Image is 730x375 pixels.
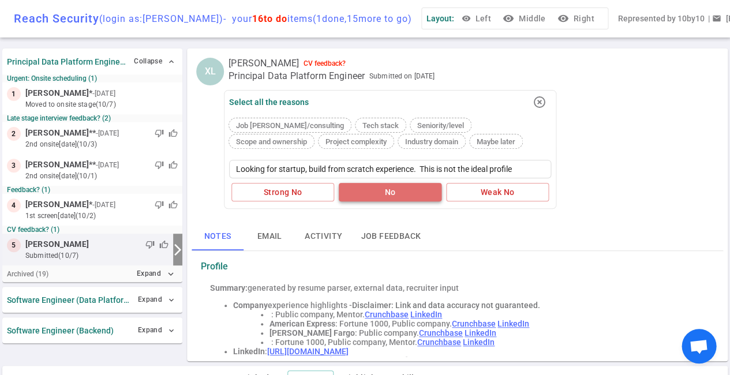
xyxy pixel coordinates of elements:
div: 4 [7,198,21,212]
small: CV feedback? (1) [7,226,178,234]
div: Select all the reasons [229,97,309,107]
strong: Summary: [210,283,248,292]
span: Submitted on [DATE] [369,70,435,82]
div: 1 [7,87,21,101]
span: [PERSON_NAME] [25,238,89,250]
div: 3 [7,159,21,172]
a: LinkedIn [463,337,495,347]
li: : [233,347,705,356]
a: LinkedIn [410,310,442,319]
strong: LinkedIn [233,347,265,356]
i: expand_more [166,269,176,279]
small: - [DATE] [96,128,119,138]
strong: [PERSON_NAME] Fargo [269,328,355,337]
span: expand_more [167,326,176,335]
small: - [DATE] [92,200,115,210]
span: [PERSON_NAME] [25,159,89,171]
span: Disclaimer: Link and data accuracy not guaranteed. [352,301,540,310]
strong: Software Engineer (Data Platform) [7,295,130,305]
a: Crunchbase [365,310,409,319]
span: thumb_down [145,240,155,249]
a: Crunchbase [417,337,461,347]
div: generated by resume parser, external data, recruiter input [210,283,705,292]
strong: Company [233,301,268,310]
button: Strong No [231,183,334,202]
strong: Software Engineer (Backend) [7,326,114,335]
small: - [DATE] [92,88,115,99]
span: thumb_down [155,200,164,209]
button: Weak No [446,183,549,202]
button: Activity [295,223,351,250]
button: visibilityRight [555,8,598,29]
small: submitted (10/7) [25,250,169,261]
i: arrow_forward_ios [171,243,185,257]
span: Industry domain [400,137,463,146]
small: Late stage interview feedback? (2) [7,114,178,122]
small: 1st Screen [DATE] (10/2) [25,211,178,221]
i: visibility [557,13,568,24]
div: 2 [7,127,21,141]
div: CV feedback? [304,59,346,67]
li: We like: [233,356,705,365]
strong: Principal Data Platform Engineer [7,57,126,66]
li: : Fortune 1000, Public company, Mentor. [269,337,705,347]
small: - [DATE] [96,160,119,170]
span: thumb_up [159,240,169,249]
div: Reach Security [14,12,412,25]
span: thumb_up [169,160,178,170]
div: 5 [7,238,21,252]
button: Job feedback [351,223,430,250]
strong: Computer degree, [GEOGRAPHIC_DATA] [262,356,408,365]
small: Urgent: Onsite scheduling (1) [7,74,178,82]
i: highlight_off [533,95,546,109]
a: LinkedIn [465,328,496,337]
button: Expand [135,291,178,308]
span: thumb_up [169,200,178,209]
button: Email [244,223,295,250]
strong: American Express [269,319,335,328]
small: Feedback? (1) [7,186,178,194]
a: Crunchbase [419,328,463,337]
div: XL [196,58,224,85]
button: highlight_off [528,91,551,114]
span: [PERSON_NAME] [25,127,89,139]
button: Left [459,8,496,29]
span: [PERSON_NAME] [229,58,299,69]
span: Seniority/level [413,121,469,130]
span: thumb_down [155,160,164,170]
li: : Fortune 1000, Public company. [269,319,705,328]
button: visibilityMiddle [500,8,550,29]
span: Maybe later [472,137,520,146]
button: Collapse [131,53,178,70]
li: experience highlights - [233,301,705,310]
a: Crunchbase [452,319,496,328]
strong: Profile [201,261,228,272]
span: thumb_up [169,129,178,138]
span: Tech stack [358,121,403,130]
a: [URL][DOMAIN_NAME] [267,347,349,356]
button: Expandexpand_more [134,265,178,282]
span: Project complexity [321,137,391,146]
span: (login as: [PERSON_NAME] ) [99,13,223,24]
div: Open chat [682,329,716,363]
span: [PERSON_NAME] [25,198,89,211]
span: Job [PERSON_NAME]/consulting [231,121,349,130]
span: visibility [461,14,470,23]
div: basic tabs example [192,223,723,250]
small: Archived ( 19 ) [7,270,48,278]
span: thumb_down [155,129,164,138]
button: Expand [135,322,178,339]
button: No [339,183,441,202]
small: 2nd Onsite [DATE] (10/3) [25,139,178,149]
i: visibility [503,13,514,24]
span: email [712,14,721,23]
span: expand_less [167,57,176,66]
small: 2nd Onsite [DATE] (10/1) [25,171,178,181]
span: Scope and ownership [231,137,312,146]
span: expand_more [167,295,176,305]
small: moved to Onsite stage (10/7) [25,99,178,110]
li: : Public company. [269,328,705,337]
button: Notes [192,223,244,250]
span: - your items ( 1 done, 15 more to go) [223,13,412,24]
span: Principal Data Platform Engineer [229,70,365,82]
